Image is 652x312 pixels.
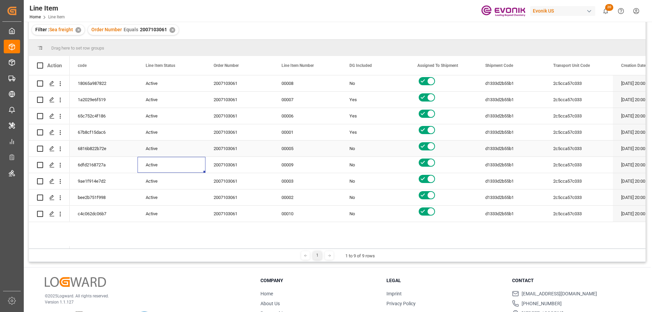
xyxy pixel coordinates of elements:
div: bee2b751f998 [70,189,138,205]
span: Line Item Number [282,63,314,68]
div: Active [146,141,197,157]
div: Yes [349,108,401,124]
div: Press SPACE to select this row. [29,173,70,189]
div: 00009 [273,157,341,173]
div: 2c5cca57c033 [545,108,613,124]
div: Active [146,125,197,140]
div: No [349,157,401,173]
span: [EMAIL_ADDRESS][DOMAIN_NAME] [522,290,597,297]
div: Yes [349,125,401,140]
div: 00008 [273,75,341,91]
div: 00007 [273,92,341,108]
div: Press SPACE to select this row. [29,75,70,92]
div: 00003 [273,173,341,189]
div: 2c5cca57c033 [545,173,613,189]
div: 2c5cca57c033 [545,206,613,222]
div: Active [146,108,197,124]
div: 2007103061 [205,157,273,173]
div: Active [146,190,197,205]
div: Active [146,76,197,91]
div: Press SPACE to select this row. [29,124,70,141]
button: Help Center [613,3,629,19]
div: 6816b822b72e [70,141,138,157]
span: DG Included [349,63,372,68]
div: Press SPACE to select this row. [29,92,70,108]
span: [PHONE_NUMBER] [522,300,562,307]
div: d1333d2b55b1 [477,141,545,157]
div: Press SPACE to select this row. [29,206,70,222]
a: About Us [260,301,280,306]
div: No [349,173,401,189]
div: c4c062dc06b7 [70,206,138,222]
div: 67b8cf15dac6 [70,124,138,140]
div: 00010 [273,206,341,222]
div: 6dfd2168727a [70,157,138,173]
h3: Legal [386,277,504,284]
div: Active [146,157,197,173]
div: Active [146,206,197,222]
div: Press SPACE to select this row. [29,108,70,124]
div: 00002 [273,189,341,205]
span: Creation Date [621,63,646,68]
div: 2007103061 [205,124,273,140]
span: Drag here to set row groups [51,45,104,51]
div: 1a2029e6f519 [70,92,138,108]
a: Imprint [386,291,402,296]
button: show 20 new notifications [598,3,613,19]
div: 2007103061 [205,189,273,205]
span: Line Item Status [146,63,175,68]
div: 2007103061 [205,75,273,91]
div: 00001 [273,124,341,140]
div: Active [146,173,197,189]
div: 2c5cca57c033 [545,189,613,205]
p: Version 1.1.127 [45,299,243,305]
div: 00005 [273,141,341,157]
div: ✕ [169,27,175,33]
div: 2c5cca57c033 [545,157,613,173]
div: 1 [313,251,322,260]
div: 65c752c4f186 [70,108,138,124]
span: Sea freight [49,27,73,32]
div: ✕ [75,27,81,33]
a: Home [260,291,273,296]
div: 2007103061 [205,173,273,189]
button: Evonik US [530,4,598,17]
div: 9ae1f914e7d2 [70,173,138,189]
div: Action [47,62,62,69]
div: 2c5cca57c033 [545,141,613,157]
h3: Company [260,277,378,284]
span: Assigned To Shipment [417,63,458,68]
div: Press SPACE to select this row. [29,157,70,173]
div: Evonik US [530,6,595,16]
p: © 2025 Logward. All rights reserved. [45,293,243,299]
div: d1333d2b55b1 [477,206,545,222]
div: 2c5cca57c033 [545,92,613,108]
div: 2007103061 [205,108,273,124]
a: Home [30,15,41,19]
div: Yes [349,92,401,108]
div: d1333d2b55b1 [477,75,545,91]
span: Order Number [91,27,122,32]
div: Active [146,92,197,108]
div: d1333d2b55b1 [477,124,545,140]
div: 2007103061 [205,206,273,222]
div: No [349,141,401,157]
h3: Contact [512,277,630,284]
span: 20 [605,4,613,11]
div: 2c5cca57c033 [545,124,613,140]
img: Evonik-brand-mark-Deep-Purple-RGB.jpeg_1700498283.jpeg [481,5,525,17]
span: Filter : [35,27,49,32]
span: Order Number [214,63,239,68]
div: d1333d2b55b1 [477,173,545,189]
span: Equals [124,27,138,32]
div: Press SPACE to select this row. [29,141,70,157]
div: d1333d2b55b1 [477,189,545,205]
div: 00006 [273,108,341,124]
div: Press SPACE to select this row. [29,189,70,206]
div: No [349,190,401,205]
span: code [78,63,87,68]
div: d1333d2b55b1 [477,157,545,173]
